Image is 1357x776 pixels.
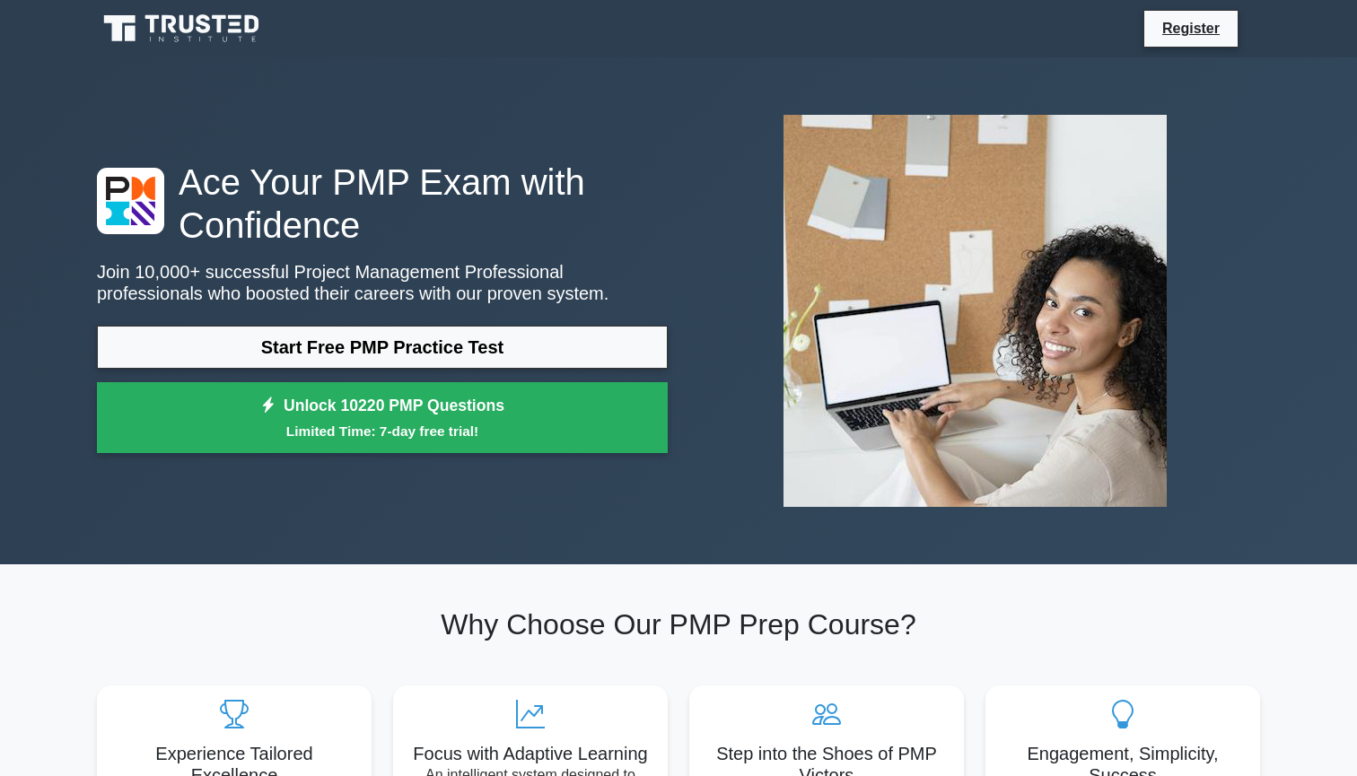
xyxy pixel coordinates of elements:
p: Join 10,000+ successful Project Management Professional professionals who boosted their careers w... [97,261,668,304]
h5: Focus with Adaptive Learning [407,743,653,764]
a: Unlock 10220 PMP QuestionsLimited Time: 7-day free trial! [97,382,668,454]
h1: Ace Your PMP Exam with Confidence [97,161,668,247]
a: Start Free PMP Practice Test [97,326,668,369]
h2: Why Choose Our PMP Prep Course? [97,607,1260,641]
a: Register [1151,17,1230,39]
small: Limited Time: 7-day free trial! [119,421,645,441]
